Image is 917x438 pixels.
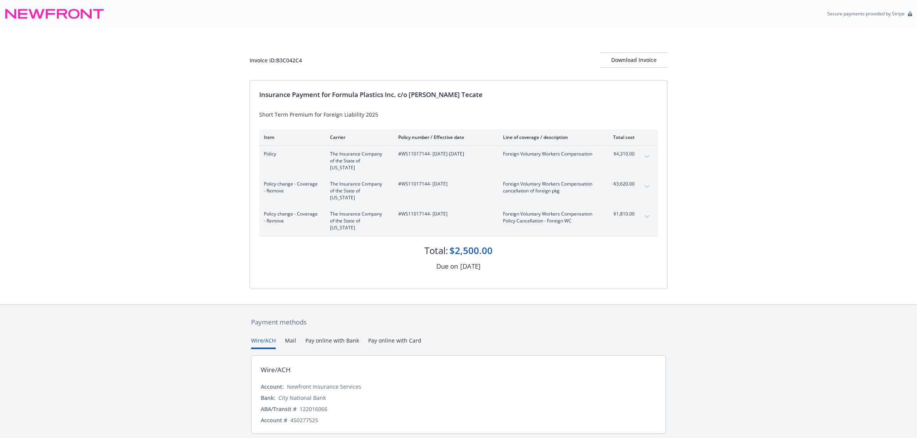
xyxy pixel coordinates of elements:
div: Account # [261,416,287,424]
span: $4,310.00 [606,150,635,157]
div: 450277525 [290,416,318,424]
div: Insurance Payment for Formula Plastics Inc. c/o [PERSON_NAME] Tecate [259,90,658,100]
span: Foreign Voluntary Workers Compensation [503,181,593,187]
button: Pay online with Card [368,336,421,349]
span: cancellation of foreign pkg [503,187,593,194]
span: $1,810.00 [606,211,635,217]
div: Line of coverage / description [503,134,593,140]
span: The Insurance Company of the State of [US_STATE] [330,150,386,171]
span: The Insurance Company of the State of [US_STATE] [330,181,386,201]
div: Download Invoice [600,53,667,67]
span: Foreign Voluntary Workers Compensation [503,150,593,157]
div: Policy change - Coverage - RemoveThe Insurance Company of the State of [US_STATE]#WS11017144- [DA... [259,176,658,206]
div: Bank: [261,394,275,402]
span: The Insurance Company of the State of [US_STATE] [330,211,386,231]
span: Foreign Voluntary Workers Compensationcancellation of foreign pkg [503,181,593,194]
div: Policy number / Effective date [398,134,491,140]
button: expand content [641,211,653,223]
button: expand content [641,150,653,163]
span: Policy change - Coverage - Remove [264,211,318,224]
p: Secure payments provided by Stripe [827,10,905,17]
span: #WS11017144 - [DATE] [398,211,491,217]
span: #WS11017144 - [DATE] [398,181,491,187]
button: Pay online with Bank [305,336,359,349]
div: Payment methods [251,317,666,327]
button: Download Invoice [600,52,667,68]
span: Foreign Voluntary Workers CompensationPolicy Cancellation - Foreign WC [503,211,593,224]
button: Wire/ACH [251,336,276,349]
div: Total: [424,244,448,257]
div: Short Term Premium for Foreign Liability 2025 [259,110,658,119]
div: Item [264,134,318,140]
span: Policy Cancellation - Foreign WC [503,217,593,224]
button: expand content [641,181,653,193]
div: Total cost [606,134,635,140]
div: Policy change - Coverage - RemoveThe Insurance Company of the State of [US_STATE]#WS11017144- [DA... [259,206,658,236]
div: Account: [261,383,284,391]
span: -$3,620.00 [606,181,635,187]
div: [DATE] [460,261,481,271]
span: Policy [264,150,318,157]
div: Invoice ID: B3C042C4 [250,56,302,64]
div: Wire/ACH [261,365,291,375]
span: Policy change - Coverage - Remove [264,181,318,194]
div: Due on [436,261,458,271]
div: City National Bank [278,394,326,402]
div: $2,500.00 [449,244,493,257]
div: Newfront Insurance Services [287,383,361,391]
div: PolicyThe Insurance Company of the State of [US_STATE]#WS11017144- [DATE]-[DATE]Foreign Voluntary... [259,146,658,176]
span: Foreign Voluntary Workers Compensation [503,211,593,217]
div: Carrier [330,134,386,140]
div: ABA/Transit # [261,405,297,413]
div: 122016066 [300,405,327,413]
button: Mail [285,336,296,349]
span: #WS11017144 - [DATE]-[DATE] [398,150,491,157]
